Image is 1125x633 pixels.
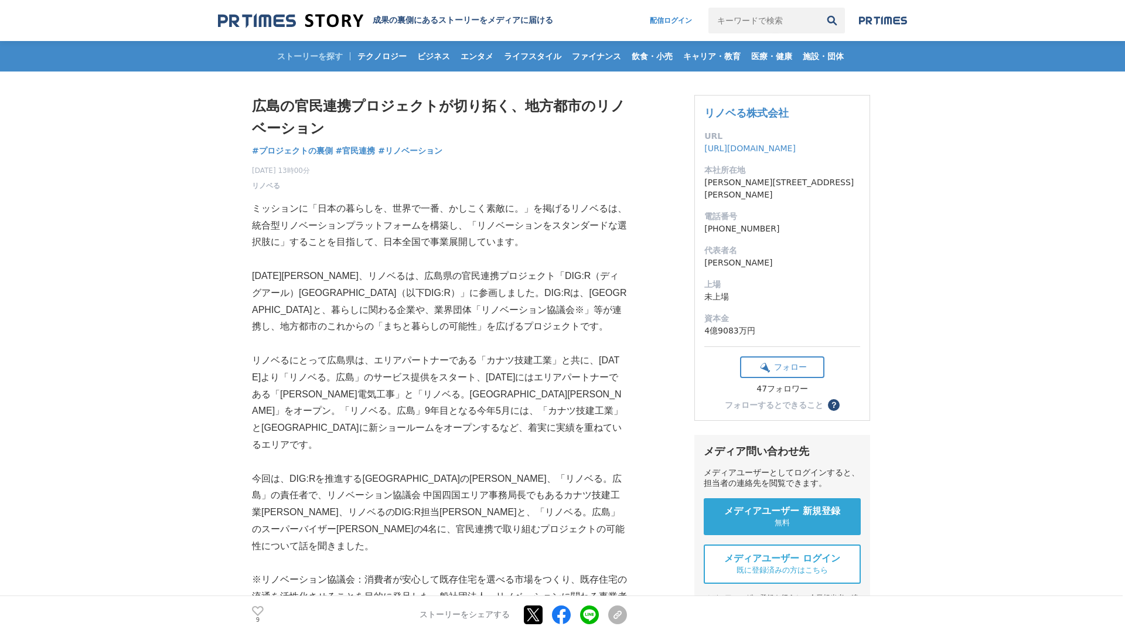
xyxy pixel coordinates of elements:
button: 検索 [819,8,845,33]
p: ミッションに「日本の暮らしを、世界で一番、かしこく素敵に。」を掲げるリノベるは、統合型リノベーションプラットフォームを構築し、「リノベーションをスタンダードな選択肢に」することを目指して、日本全... [252,200,627,251]
span: [DATE] 13時00分 [252,165,310,176]
dt: 本社所在地 [704,164,860,176]
span: テクノロジー [353,51,411,62]
a: ファイナンス [567,41,626,72]
span: ファイナンス [567,51,626,62]
dt: 上場 [704,278,860,291]
a: 医療・健康 [746,41,797,72]
span: 飲食・小売 [627,51,677,62]
input: キーワードで検索 [708,8,819,33]
span: #官民連携 [336,145,376,156]
a: 成果の裏側にあるストーリーをメディアに届ける 成果の裏側にあるストーリーをメディアに届ける [218,13,553,29]
button: フォロー [740,356,824,378]
a: ビジネス [412,41,455,72]
dd: 未上場 [704,291,860,303]
dt: 電話番号 [704,210,860,223]
div: メディア問い合わせ先 [704,444,861,458]
a: ライフスタイル [499,41,566,72]
p: ※リノベーション協議会：消費者が安心して既存住宅を選べる市場をつくり、既存住宅の流通を活性化させることを目的に発足した一般社団法人。リノベーションに関わる事業者737社（カナツ技建工業とリノベる... [252,571,627,622]
a: キャリア・教育 [679,41,745,72]
a: リノベる [252,181,280,191]
span: エンタメ [456,51,498,62]
div: 47フォロワー [740,384,824,394]
dd: [PERSON_NAME] [704,257,860,269]
p: [DATE][PERSON_NAME]、リノベるは、広島県の官民連携プロジェクト「DIG:R（ディグアール）[GEOGRAPHIC_DATA]（以下DIG:R）」に参画しました。DIG:Rは、[... [252,268,627,335]
span: 医療・健康 [746,51,797,62]
dd: 4億9083万円 [704,325,860,337]
span: #プロジェクトの裏側 [252,145,333,156]
dt: URL [704,130,860,142]
span: ビジネス [412,51,455,62]
a: 配信ログイン [638,8,704,33]
a: リノベる株式会社 [704,107,789,119]
a: 施設・団体 [798,41,848,72]
span: #リノベーション [378,145,442,156]
a: #官民連携 [336,145,376,157]
a: 飲食・小売 [627,41,677,72]
p: リノベるにとって広島県は、エリアパートナーである「カナツ技建工業」と共に、[DATE]より「リノベる。広島」のサービス提供をスタート、[DATE]にはエリアパートナーである「[PERSON_NA... [252,352,627,454]
span: 無料 [775,518,790,528]
a: テクノロジー [353,41,411,72]
p: ストーリーをシェアする [420,610,510,620]
h2: 成果の裏側にあるストーリーをメディアに届ける [373,15,553,26]
a: エンタメ [456,41,498,72]
div: フォローするとできること [725,401,823,409]
span: 施設・団体 [798,51,848,62]
dd: [PHONE_NUMBER] [704,223,860,235]
span: ライフスタイル [499,51,566,62]
a: #プロジェクトの裏側 [252,145,333,157]
dd: [PERSON_NAME][STREET_ADDRESS][PERSON_NAME] [704,176,860,201]
span: メディアユーザー ログイン [724,553,840,565]
dt: 資本金 [704,312,860,325]
a: [URL][DOMAIN_NAME] [704,144,796,153]
span: メディアユーザー 新規登録 [724,505,840,518]
img: 成果の裏側にあるストーリーをメディアに届ける [218,13,363,29]
a: メディアユーザー 新規登録 無料 [704,498,861,535]
span: ？ [830,401,838,409]
h1: 広島の官民連携プロジェクトが切り拓く、地方都市のリノベーション [252,95,627,140]
dt: 代表者名 [704,244,860,257]
img: prtimes [859,16,907,25]
div: メディアユーザーとしてログインすると、担当者の連絡先を閲覧できます。 [704,468,861,489]
a: #リノベーション [378,145,442,157]
span: キャリア・教育 [679,51,745,62]
a: メディアユーザー ログイン 既に登録済みの方はこちら [704,544,861,584]
button: ？ [828,399,840,411]
span: 既に登録済みの方はこちら [737,565,828,576]
p: 9 [252,617,264,623]
p: 今回は、DIG:Rを推進する[GEOGRAPHIC_DATA]の[PERSON_NAME]、「リノベる。広島」の責任者で、リノベーション協議会 中国四国エリア事務局長でもあるカナツ技建工業[PE... [252,471,627,555]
